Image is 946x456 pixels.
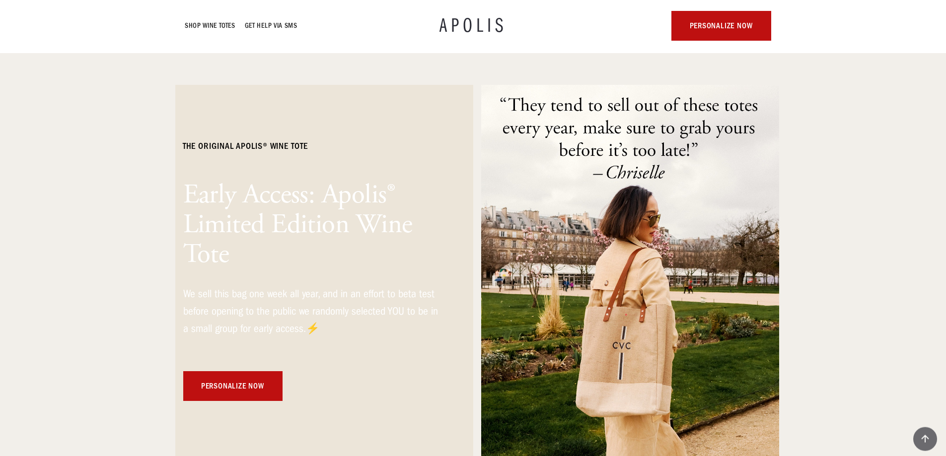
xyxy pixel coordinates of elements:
[306,322,319,335] strong: ⚡️
[183,285,441,337] div: We sell this bag one week all year, and in an effort to beta test before opening to the public we...
[439,16,507,36] a: APOLIS
[183,371,283,401] a: personalize now
[183,180,441,269] h1: Early Access: Apolis® Limited Edition Wine Tote
[185,20,235,32] a: Shop Wine Totes
[245,20,297,32] a: GET HELP VIA SMS
[183,140,308,152] h6: The ORIGINAL Apolis® Wine tote
[671,11,771,41] a: personalize now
